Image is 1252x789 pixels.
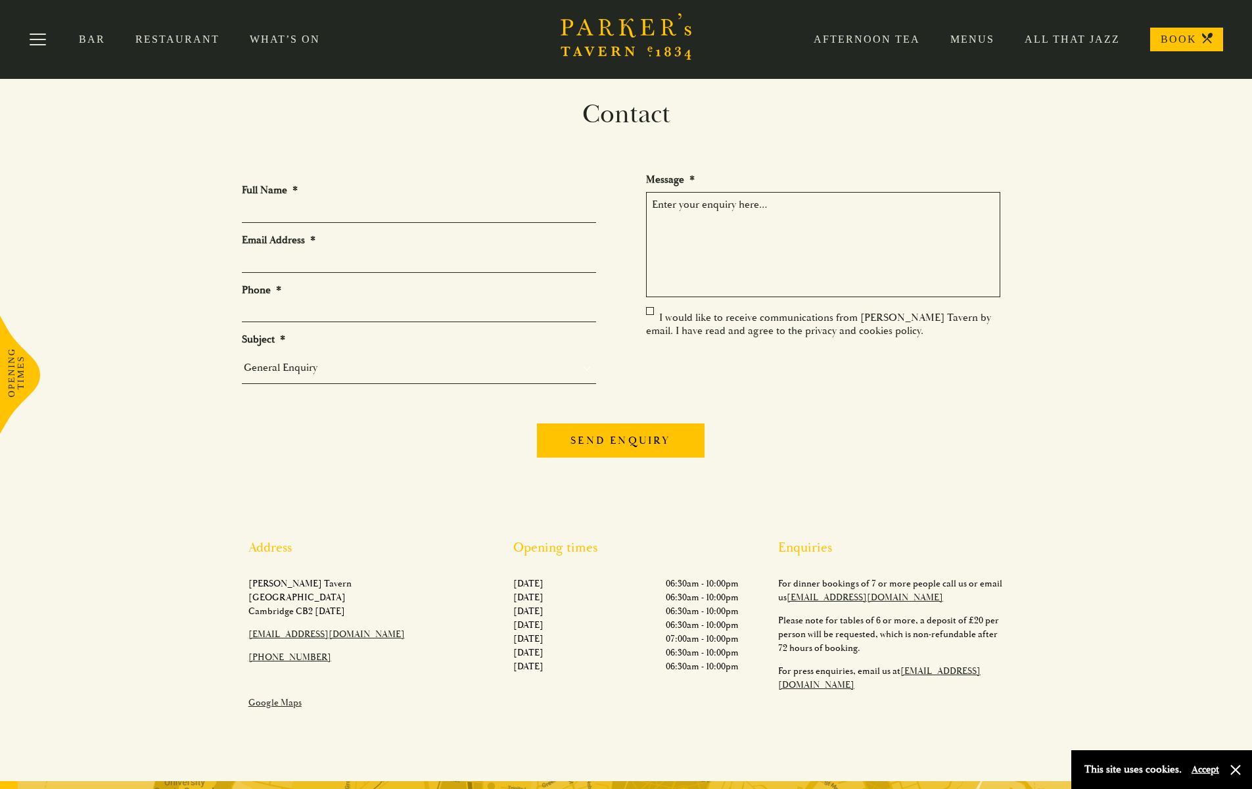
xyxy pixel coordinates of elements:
p: 07:00am - 10:00pm [666,632,739,646]
label: Message [646,173,695,187]
p: [PERSON_NAME] Tavern [GEOGRAPHIC_DATA] Cambridge CB2 [DATE]​ [248,577,474,618]
label: Subject [242,333,285,347]
p: This site uses cookies. [1084,760,1182,779]
iframe: reCAPTCHA [646,348,846,399]
p: For press enquiries, email us at [778,664,1004,692]
h2: Address [248,540,474,556]
p: 06:30am - 10:00pm [666,659,739,673]
h2: Opening times [513,540,739,556]
p: 06:30am - 10:00pm [666,604,739,618]
p: [DATE] [513,604,544,618]
a: [EMAIL_ADDRESS][DOMAIN_NAME] [778,665,981,690]
label: Full Name [242,183,298,197]
p: [DATE] [513,632,544,646]
p: [DATE] [513,659,544,673]
p: 06:30am - 10:00pm [666,590,739,604]
label: I would like to receive communications from [PERSON_NAME] Tavern by email. I have read and agree ... [646,311,991,337]
label: Email Address [242,233,315,247]
a: [EMAIL_ADDRESS][DOMAIN_NAME] [787,592,943,603]
h2: Enquiries [778,540,1004,556]
p: [DATE] [513,646,544,659]
a: [PHONE_NUMBER] [248,652,331,663]
p: For dinner bookings of 7 or more people call us or email us [778,577,1004,604]
a: Google Maps [248,697,302,708]
p: [DATE] [513,577,544,590]
p: Please note for tables of 6 or more, a deposit of £20 per person will be requested, which is non-... [778,613,1004,655]
h1: Contact [232,99,1021,130]
p: [DATE] [513,618,544,632]
p: 06:30am - 10:00pm [666,577,739,590]
p: 06:30am - 10:00pm [666,618,739,632]
button: Accept [1192,763,1219,776]
a: [EMAIL_ADDRESS][DOMAIN_NAME] [248,629,405,640]
p: [DATE] [513,590,544,604]
button: Close and accept [1229,763,1242,777]
p: 06:30am - 10:00pm [666,646,739,659]
input: Send enquiry [537,423,704,458]
label: Phone [242,283,281,297]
